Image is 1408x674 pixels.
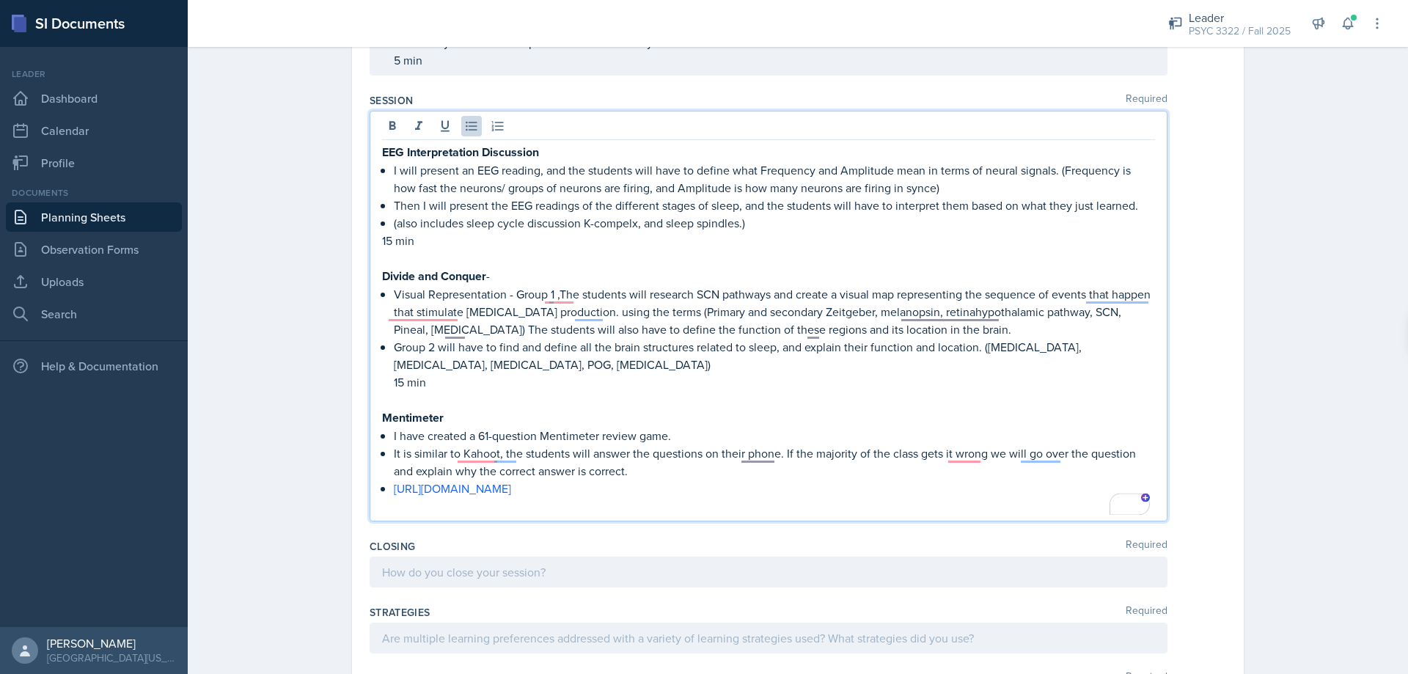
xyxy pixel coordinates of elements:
div: PSYC 3322 / Fall 2025 [1189,23,1291,39]
a: Planning Sheets [6,202,182,232]
p: I have created a 61-question Mentimeter review game. [394,427,1155,444]
span: Required [1126,539,1167,554]
p: 5 min [394,51,1155,69]
a: [URL][DOMAIN_NAME] [394,480,511,497]
a: Calendar [6,116,182,145]
a: Observation Forms [6,235,182,264]
p: Visual Representation - Group 1 ,The students will research SCN pathways and create a visual map ... [394,285,1155,338]
p: (also includes sleep cycle discussion K-compelx, and sleep spindles.) [394,214,1155,232]
p: 15 min [382,232,1155,249]
p: Group 2 will have to find and define all the brain structures related to sleep, and explain their... [394,338,1155,373]
a: Dashboard [6,84,182,113]
div: Leader [6,67,182,81]
a: Profile [6,148,182,177]
div: Help & Documentation [6,351,182,381]
a: Search [6,299,182,329]
div: [GEOGRAPHIC_DATA][US_STATE] [47,651,176,665]
p: It is similar to Kahoot, the students will answer the questions on their phone. If the majority o... [394,444,1155,480]
strong: Divide and Conquer [382,268,486,285]
p: - [382,267,1155,285]
div: Leader [1189,9,1291,26]
a: Uploads [6,267,182,296]
label: Session [370,93,413,108]
strong: EEG Interpretation Discussion [382,144,539,161]
p: Then I will present the EEG readings of the different stages of sleep, and the students will have... [394,197,1155,214]
div: To enrich screen reader interactions, please activate Accessibility in Grammarly extension settings [382,143,1155,515]
span: Required [1126,605,1167,620]
strong: Mentimeter [382,409,444,426]
label: Strategies [370,605,430,620]
div: [PERSON_NAME] [47,636,176,651]
div: Documents [6,186,182,199]
span: Required [1126,93,1167,108]
label: Closing [370,539,415,554]
p: 15 min [394,373,1155,391]
p: I will present an EEG reading, and the students will have to define what Frequency and Amplitude ... [394,161,1155,197]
